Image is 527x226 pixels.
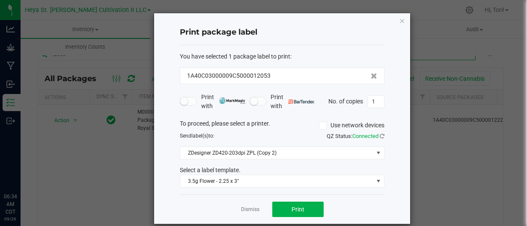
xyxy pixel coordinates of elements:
[319,121,384,130] label: Use network devices
[292,206,304,213] span: Print
[180,147,373,159] span: ZDesigner ZD420-203dpi ZPL (Copy 2)
[289,100,315,104] img: bartender.png
[187,71,271,80] span: 1A40C03000009C5000012053
[352,133,378,139] span: Connected
[9,158,34,183] iframe: Resource center
[201,93,245,111] span: Print with
[173,119,391,132] div: To proceed, please select a printer.
[271,93,315,111] span: Print with
[272,202,324,217] button: Print
[327,133,384,139] span: QZ Status:
[191,133,208,139] span: label(s)
[219,97,245,104] img: mark_magic_cybra.png
[241,206,259,213] a: Dismiss
[328,97,363,104] span: No. of copies
[180,53,290,60] span: You have selected 1 package label to print
[173,166,391,175] div: Select a label template.
[180,175,373,187] span: 3.5g Flower - 2.25 x 3"
[180,133,214,139] span: Send to:
[180,27,384,38] h4: Print package label
[180,52,384,61] div: :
